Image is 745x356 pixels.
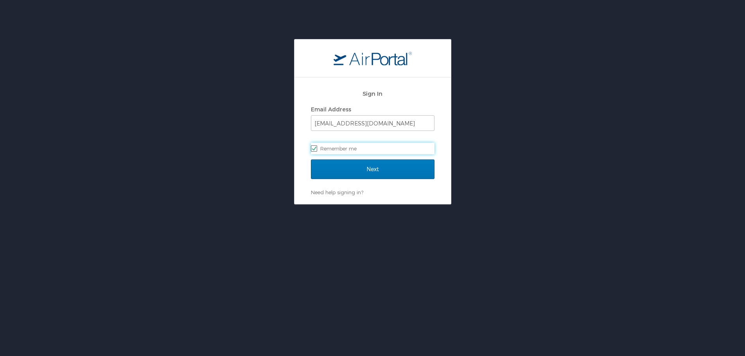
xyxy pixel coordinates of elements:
a: Need help signing in? [311,189,363,195]
img: logo [334,51,412,65]
label: Remember me [311,143,434,154]
h2: Sign In [311,89,434,98]
label: Email Address [311,106,351,113]
input: Next [311,159,434,179]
